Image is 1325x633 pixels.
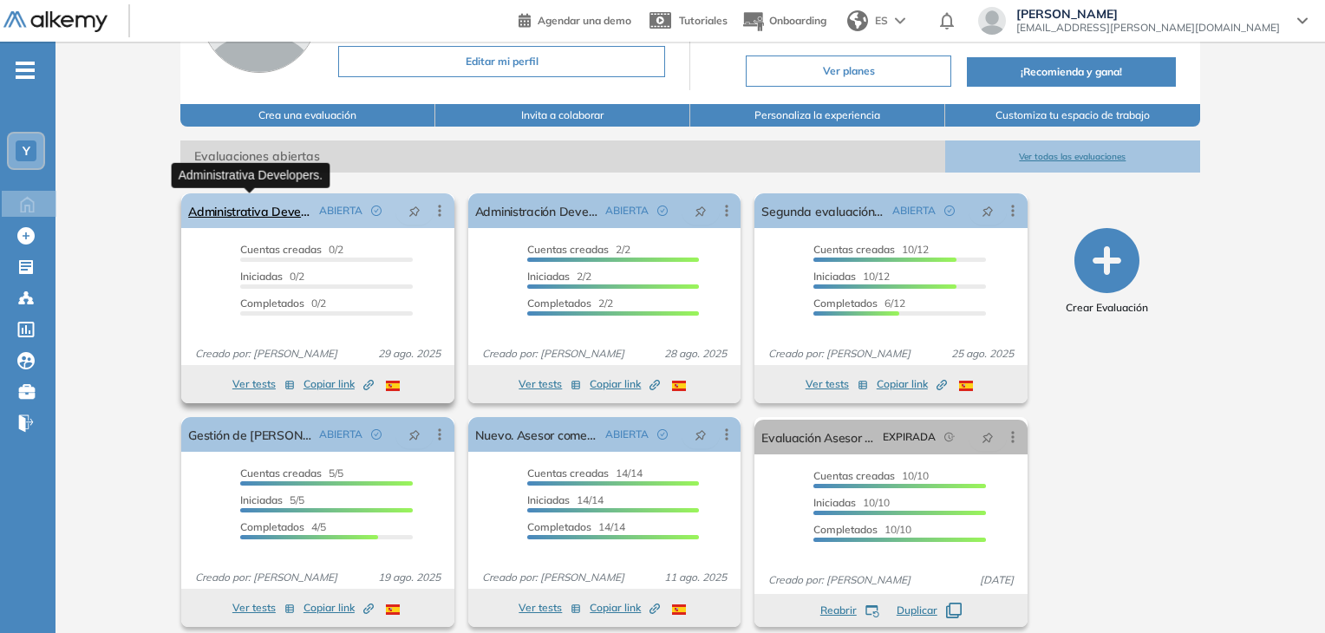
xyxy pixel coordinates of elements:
[240,467,322,480] span: Cuentas creadas
[982,204,994,218] span: pushpin
[746,55,951,87] button: Ver planes
[304,597,374,618] button: Copiar link
[527,520,625,533] span: 14/14
[371,570,447,585] span: 19 ago. 2025
[527,493,570,506] span: Iniciadas
[475,193,598,228] a: Administración Developers
[371,429,382,440] span: check-circle
[944,346,1021,362] span: 25 ago. 2025
[386,381,400,391] img: ESP
[590,374,660,395] button: Copiar link
[695,204,707,218] span: pushpin
[657,206,668,216] span: check-circle
[679,14,728,27] span: Tutoriales
[188,570,344,585] span: Creado por: [PERSON_NAME]
[590,597,660,618] button: Copiar link
[657,429,668,440] span: check-circle
[232,374,295,395] button: Ver tests
[695,427,707,441] span: pushpin
[188,346,344,362] span: Creado por: [PERSON_NAME]
[813,469,895,482] span: Cuentas creadas
[16,69,35,72] i: -
[813,243,895,256] span: Cuentas creadas
[240,270,283,283] span: Iniciadas
[395,421,434,448] button: pushpin
[538,14,631,27] span: Agendar una demo
[690,104,945,127] button: Personaliza la experiencia
[813,270,890,283] span: 10/12
[945,140,1200,173] button: Ver todas las evaluaciones
[527,243,630,256] span: 2/2
[672,381,686,391] img: ESP
[1238,550,1325,633] div: Widget de chat
[877,374,947,395] button: Copiar link
[527,243,609,256] span: Cuentas creadas
[820,603,857,618] span: Reabrir
[982,430,994,444] span: pushpin
[338,46,665,77] button: Editar mi perfil
[761,420,875,454] a: Evaluación Asesor Comercial
[875,13,888,29] span: ES
[1238,550,1325,633] iframe: Chat Widget
[527,493,604,506] span: 14/14
[877,376,947,392] span: Copiar link
[590,600,660,616] span: Copiar link
[475,346,631,362] span: Creado por: [PERSON_NAME]
[3,11,108,33] img: Logo
[761,346,917,362] span: Creado por: [PERSON_NAME]
[813,297,878,310] span: Completados
[408,427,421,441] span: pushpin
[180,104,435,127] button: Crea una evaluación
[240,520,326,533] span: 4/5
[408,204,421,218] span: pushpin
[475,417,598,452] a: Nuevo. Asesor comercial
[959,381,973,391] img: ESP
[180,140,945,173] span: Evaluaciones abiertas
[527,297,613,310] span: 2/2
[895,17,905,24] img: arrow
[1016,21,1280,35] span: [EMAIL_ADDRESS][PERSON_NAME][DOMAIN_NAME]
[519,374,581,395] button: Ver tests
[769,14,826,27] span: Onboarding
[240,493,283,506] span: Iniciadas
[519,9,631,29] a: Agendar una demo
[240,493,304,506] span: 5/5
[806,374,868,395] button: Ver tests
[1066,300,1148,316] span: Crear Evaluación
[371,346,447,362] span: 29 ago. 2025
[657,346,734,362] span: 28 ago. 2025
[395,197,434,225] button: pushpin
[741,3,826,40] button: Onboarding
[605,203,649,219] span: ABIERTA
[188,417,311,452] a: Gestión de [PERSON_NAME].
[23,144,30,158] span: Y
[188,193,311,228] a: Administrativa Developers.
[813,270,856,283] span: Iniciadas
[240,270,304,283] span: 0/2
[883,429,936,445] span: EXPIRADA
[973,572,1021,588] span: [DATE]
[813,297,905,310] span: 6/12
[605,427,649,442] span: ABIERTA
[847,10,868,31] img: world
[319,427,362,442] span: ABIERTA
[232,597,295,618] button: Ver tests
[657,570,734,585] span: 11 ago. 2025
[820,603,879,618] button: Reabrir
[969,423,1007,451] button: pushpin
[813,523,878,536] span: Completados
[304,376,374,392] span: Copiar link
[813,496,856,509] span: Iniciadas
[527,520,591,533] span: Completados
[944,206,955,216] span: check-circle
[813,469,929,482] span: 10/10
[475,570,631,585] span: Creado por: [PERSON_NAME]
[945,104,1200,127] button: Customiza tu espacio de trabajo
[672,604,686,615] img: ESP
[1016,7,1280,21] span: [PERSON_NAME]
[897,603,962,618] button: Duplicar
[386,604,400,615] img: ESP
[319,203,362,219] span: ABIERTA
[172,162,330,187] div: Administrativa Developers.
[240,297,304,310] span: Completados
